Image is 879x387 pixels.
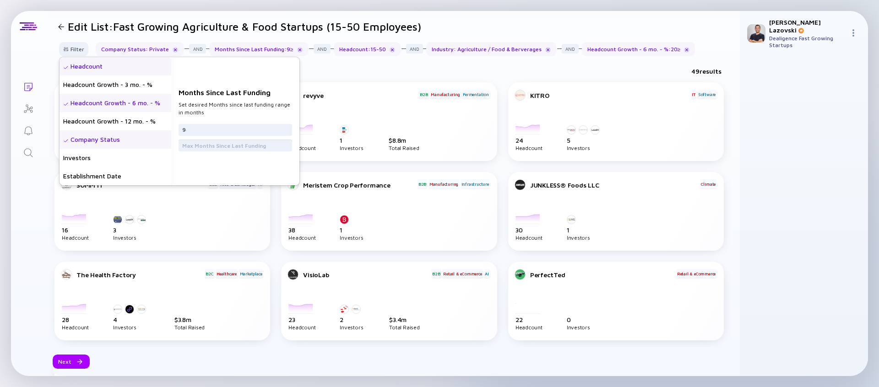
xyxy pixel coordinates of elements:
[567,325,590,329] div: Investors
[60,130,171,149] div: Company Status
[484,269,490,278] div: AI
[76,271,204,279] div: The Health Factory
[419,90,429,99] div: B2B
[53,355,90,369] button: Next
[179,101,292,117] div: Set desired Months since last funding range in months
[567,136,602,144] div: 5
[769,18,846,34] div: [PERSON_NAME] Lazovski
[96,42,184,56] div: Company Status : Private
[691,90,696,99] div: IT
[389,146,419,150] div: Total Raised
[697,90,716,99] div: Software
[340,226,363,234] div: 1
[174,316,205,323] div: $ 3.8m
[567,316,590,323] div: 0
[431,269,441,278] div: B2B
[462,90,490,99] div: Fermentation
[11,141,45,163] a: Search
[182,141,288,150] input: Max Months Since Last Funding
[567,226,590,234] div: 1
[63,102,69,107] img: Selected
[239,269,263,278] div: Marketplace
[389,316,419,323] div: $ 3.4m
[63,65,69,70] img: Selected
[850,29,857,37] img: Menu
[340,146,363,150] div: Investors
[303,91,418,99] div: revyve
[340,316,364,323] div: 2
[60,112,171,130] div: Headcount Growth - 12 mo. - %
[303,181,416,189] div: Meristem Crop Performance
[60,57,171,75] div: Headcount
[340,136,363,144] div: 1
[59,42,88,56] button: Filter
[769,35,846,48] div: Dealigence Fast Growing Startups
[113,236,149,240] div: Investors
[334,42,401,56] div: Headcount : 15 - 50
[530,91,690,99] div: KITRO
[747,24,765,43] img: Adam Profile Picture
[530,271,675,279] div: PerfectTed
[11,119,45,141] a: Reminders
[461,179,490,188] div: Infrastructure
[429,179,459,188] div: Manufacturing
[700,179,717,188] div: Climate
[691,67,722,75] div: 49 results
[567,146,602,150] div: Investors
[426,42,556,56] div: Industry : Agriculture / Food & Berverages
[11,75,45,97] a: Lists
[567,236,590,240] div: Investors
[174,325,205,329] div: Total Raised
[60,167,171,185] div: Establishment Date
[303,271,430,279] div: VisioLab
[209,42,308,56] div: Months Since Last Funding : 9 ≥
[113,226,149,234] div: 3
[113,316,149,323] div: 4
[340,236,363,240] div: Investors
[205,269,214,278] div: B2C
[389,136,419,144] div: $ 8.8m
[216,269,238,278] div: Healthcare
[430,90,461,99] div: Manufacturing
[530,181,699,189] div: JUNKLESS® Foods LLC
[60,94,171,112] div: Headcount Growth - 6 mo. - %
[340,325,364,329] div: Investors
[179,87,292,97] div: Months Since Last Funding
[389,325,419,329] div: Total Raised
[63,138,69,144] img: Selected
[60,75,171,94] div: Headcount Growth - 3 mo. - %
[676,269,716,278] div: Retail & eCommerce
[58,42,90,56] div: Filter
[113,325,149,329] div: Investors
[442,269,483,278] div: Retail & eCommerce
[418,179,427,188] div: B2B
[182,125,288,134] input: Min Months Since Last Funding
[68,20,421,33] h1: Edit List: Fast Growing Agriculture & Food Startups (15-50 Employees)
[60,149,171,167] div: Investors
[11,97,45,119] a: Investor Map
[582,42,695,56] div: Headcount Growth - 6 mo. - % : 20 ≥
